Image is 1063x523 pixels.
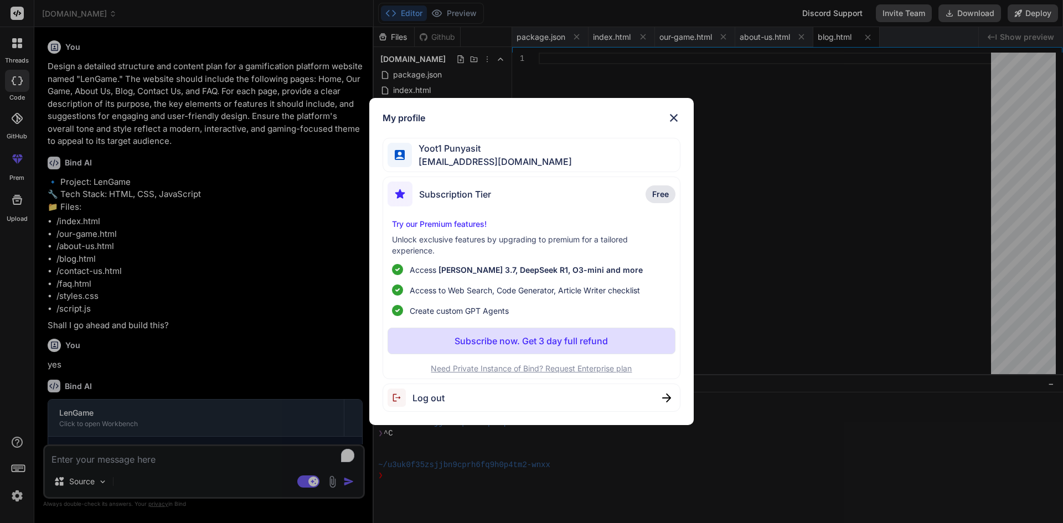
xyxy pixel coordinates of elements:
img: subscription [388,182,412,206]
p: Need Private Instance of Bind? Request Enterprise plan [388,363,676,374]
img: checklist [392,305,403,316]
span: Access to Web Search, Code Generator, Article Writer checklist [410,284,640,296]
span: [EMAIL_ADDRESS][DOMAIN_NAME] [412,155,572,168]
p: Unlock exclusive features by upgrading to premium for a tailored experience. [392,234,672,256]
img: close [667,111,680,125]
p: Try our Premium features! [392,219,672,230]
span: Yoot1 Punyasit [412,142,572,155]
h1: My profile [383,111,425,125]
img: checklist [392,284,403,296]
p: Access [410,264,643,276]
button: Subscribe now. Get 3 day full refund [388,328,676,354]
img: checklist [392,264,403,275]
span: Subscription Tier [419,188,491,201]
img: profile [395,150,405,160]
span: Create custom GPT Agents [410,305,509,317]
span: [PERSON_NAME] 3.7, DeepSeek R1, O3-mini and more [438,265,643,275]
img: close [662,393,671,402]
span: Log out [412,391,445,405]
p: Subscribe now. Get 3 day full refund [455,334,608,348]
span: Free [652,189,669,200]
img: logout [388,389,412,407]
